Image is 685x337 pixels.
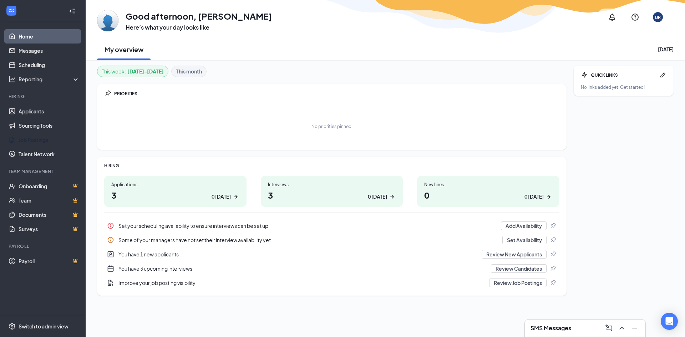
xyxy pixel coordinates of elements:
[661,313,678,330] div: Open Intercom Messenger
[8,7,15,14] svg: WorkstreamLogo
[19,254,80,268] a: PayrollCrown
[368,193,387,200] div: 0 [DATE]
[19,76,80,83] div: Reporting
[104,90,111,97] svg: Pin
[107,236,114,244] svg: Info
[19,147,80,161] a: Talent Network
[19,193,80,208] a: TeamCrown
[491,264,547,273] button: Review Candidates
[549,251,557,258] svg: Pin
[118,222,497,229] div: Set your scheduling availability to ensure interviews can be set up
[104,219,559,233] div: Set your scheduling availability to ensure interviews can be set up
[19,118,80,133] a: Sourcing Tools
[489,279,547,287] button: Review Job Postings
[631,13,639,21] svg: QuestionInfo
[424,189,552,201] h1: 0
[118,251,477,258] div: You have 1 new applicants
[19,323,68,330] div: Switch to admin view
[104,276,559,290] a: DocumentAddImprove your job posting visibilityReview Job PostingsPin
[603,322,614,334] button: ComposeMessage
[261,176,403,207] a: Interviews30 [DATE]ArrowRight
[268,182,396,188] div: Interviews
[111,189,239,201] h1: 3
[549,265,557,272] svg: Pin
[104,219,559,233] a: InfoSet your scheduling availability to ensure interviews can be set upAdd AvailabilityPin
[581,84,666,90] div: No links added yet. Get started!
[9,76,16,83] svg: Analysis
[104,261,559,276] div: You have 3 upcoming interviews
[107,279,114,286] svg: DocumentAdd
[9,93,78,99] div: Hiring
[107,251,114,258] svg: UserEntity
[104,261,559,276] a: CalendarNewYou have 3 upcoming interviewsReview CandidatesPin
[104,233,559,247] a: InfoSome of your managers have not set their interview availability yetSet AvailabilityPin
[424,182,552,188] div: New hires
[19,29,80,44] a: Home
[19,133,80,147] a: Job Postings
[111,182,239,188] div: Applications
[102,67,164,75] div: This week :
[615,322,627,334] button: ChevronUp
[608,13,616,21] svg: Notifications
[581,71,588,78] svg: Bolt
[104,176,247,207] a: Applications30 [DATE]ArrowRight
[19,208,80,222] a: DocumentsCrown
[9,168,78,174] div: Team Management
[549,222,557,229] svg: Pin
[655,14,661,20] div: BR
[69,7,76,15] svg: Collapse
[268,189,396,201] h1: 3
[105,45,143,54] h2: My overview
[502,236,547,244] button: Set Availability
[658,46,674,53] div: [DATE]
[127,67,164,75] b: [DATE] - [DATE]
[9,323,16,330] svg: Settings
[19,179,80,193] a: OnboardingCrown
[9,243,78,249] div: Payroll
[524,193,544,200] div: 0 [DATE]
[549,279,557,286] svg: Pin
[501,221,547,230] button: Add Availability
[212,193,231,200] div: 0 [DATE]
[107,222,114,229] svg: Info
[591,72,656,78] div: QUICK LINKS
[126,24,272,31] h3: Here’s what your day looks like
[19,222,80,236] a: SurveysCrown
[389,193,396,200] svg: ArrowRight
[114,91,559,97] div: PRIORITIES
[605,324,613,332] svg: ComposeMessage
[104,233,559,247] div: Some of your managers have not set their interview availability yet
[545,193,552,200] svg: ArrowRight
[232,193,239,200] svg: ArrowRight
[311,123,352,129] div: No priorities pinned.
[618,324,626,332] svg: ChevronUp
[118,265,487,272] div: You have 3 upcoming interviews
[630,324,639,332] svg: Minimize
[126,10,272,22] h1: Good afternoon, [PERSON_NAME]
[482,250,547,259] button: Review New Applicants
[104,163,559,169] div: HIRING
[19,58,80,72] a: Scheduling
[19,104,80,118] a: Applicants
[531,324,571,332] h3: SMS Messages
[659,71,666,78] svg: Pen
[118,236,498,244] div: Some of your managers have not set their interview availability yet
[176,67,202,75] b: This month
[19,44,80,58] a: Messages
[104,276,559,290] div: Improve your job posting visibility
[417,176,559,207] a: New hires00 [DATE]ArrowRight
[104,247,559,261] a: UserEntityYou have 1 new applicantsReview New ApplicantsPin
[628,322,640,334] button: Minimize
[97,10,118,31] img: Brandon
[549,236,557,244] svg: Pin
[104,247,559,261] div: You have 1 new applicants
[118,279,485,286] div: Improve your job posting visibility
[107,265,114,272] svg: CalendarNew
